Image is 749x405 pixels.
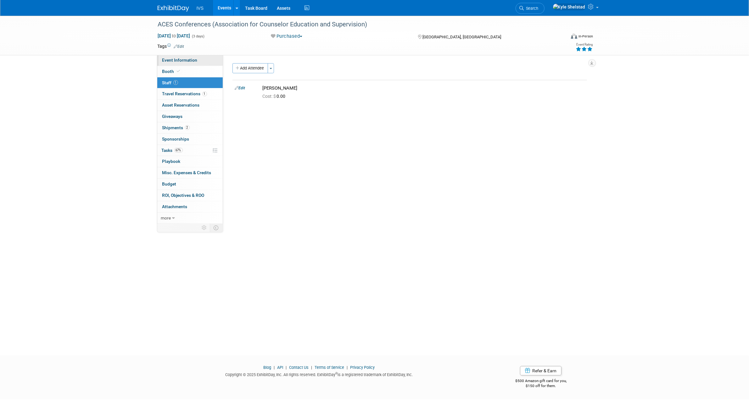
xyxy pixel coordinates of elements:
span: Booth [162,69,182,74]
div: [PERSON_NAME] [263,85,584,91]
a: ROI, Objectives & ROO [157,190,223,201]
span: 67% [174,148,183,153]
a: Staff1 [157,77,223,88]
a: Budget [157,179,223,190]
a: Sponsorships [157,134,223,145]
button: Add Attendee [232,63,268,73]
a: Tasks67% [157,145,223,156]
span: Sponsorships [162,136,189,141]
a: Privacy Policy [350,365,375,370]
sup: ® [335,372,338,375]
div: Event Rating [576,43,593,46]
a: Contact Us [289,365,309,370]
span: 2 [185,125,190,130]
a: Playbook [157,156,223,167]
span: Asset Reservations [162,103,200,108]
span: [DATE] [DATE] [158,33,191,39]
a: Booth [157,66,223,77]
span: Cost: $ [263,94,277,99]
span: ROI, Objectives & ROO [162,193,204,198]
span: Event Information [162,58,198,63]
a: Edit [174,44,184,49]
img: ExhibitDay [158,5,189,12]
a: Misc. Expenses & Credits [157,167,223,178]
div: $500 Amazon gift card for you, [490,374,592,389]
span: Shipments [162,125,190,130]
a: Search [516,3,545,14]
a: Event Information [157,55,223,66]
span: (3 days) [192,34,205,38]
a: more [157,213,223,224]
span: Staff [162,80,178,85]
img: Format-Inperson.png [571,34,577,39]
span: more [161,215,171,220]
span: 1 [202,92,207,96]
span: | [284,365,288,370]
span: to [171,33,177,38]
td: Personalize Event Tab Strip [199,224,210,232]
a: API [277,365,283,370]
span: Budget [162,181,176,186]
a: Giveaways [157,111,223,122]
span: | [272,365,276,370]
a: Travel Reservations1 [157,88,223,99]
span: Travel Reservations [162,91,207,96]
div: $150 off for them. [490,383,592,389]
button: Purchased [269,33,305,40]
a: Attachments [157,201,223,212]
img: Kyle Shelstad [553,3,586,10]
a: Refer & Earn [520,366,562,375]
div: Event Format [528,33,593,42]
a: Asset Reservations [157,100,223,111]
span: 1 [173,80,178,85]
a: Terms of Service [315,365,344,370]
div: ACES Conferences (Association for Counselor Education and Supervision) [156,19,556,30]
span: IVS [197,6,204,11]
td: Toggle Event Tabs [210,224,223,232]
span: Tasks [162,148,183,153]
td: Tags [158,43,184,49]
span: | [345,365,349,370]
span: [GEOGRAPHIC_DATA], [GEOGRAPHIC_DATA] [422,35,501,39]
span: Playbook [162,159,181,164]
span: 0.00 [263,94,288,99]
span: Search [524,6,539,11]
span: | [310,365,314,370]
div: Copyright © 2025 ExhibitDay, Inc. All rights reserved. ExhibitDay is a registered trademark of Ex... [158,370,481,378]
i: Booth reservation complete [177,69,180,73]
span: Giveaways [162,114,183,119]
a: Edit [235,86,245,90]
span: Attachments [162,204,187,209]
a: Shipments2 [157,122,223,133]
div: In-Person [578,34,593,39]
span: Misc. Expenses & Credits [162,170,211,175]
a: Blog [263,365,271,370]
